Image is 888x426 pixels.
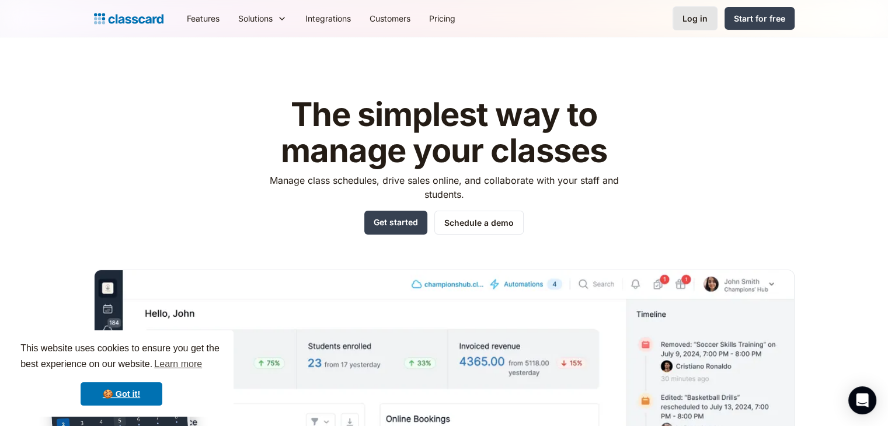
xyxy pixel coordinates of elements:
[81,382,162,406] a: dismiss cookie message
[94,11,163,27] a: home
[152,355,204,373] a: learn more about cookies
[848,386,876,414] div: Open Intercom Messenger
[238,12,273,25] div: Solutions
[360,5,420,32] a: Customers
[177,5,229,32] a: Features
[9,330,234,417] div: cookieconsent
[229,5,296,32] div: Solutions
[20,341,222,373] span: This website uses cookies to ensure you get the best experience on our website.
[259,173,629,201] p: Manage class schedules, drive sales online, and collaborate with your staff and students.
[673,6,718,30] a: Log in
[420,5,465,32] a: Pricing
[364,211,427,235] a: Get started
[682,12,708,25] div: Log in
[296,5,360,32] a: Integrations
[725,7,795,30] a: Start for free
[734,12,785,25] div: Start for free
[434,211,524,235] a: Schedule a demo
[259,97,629,169] h1: The simplest way to manage your classes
